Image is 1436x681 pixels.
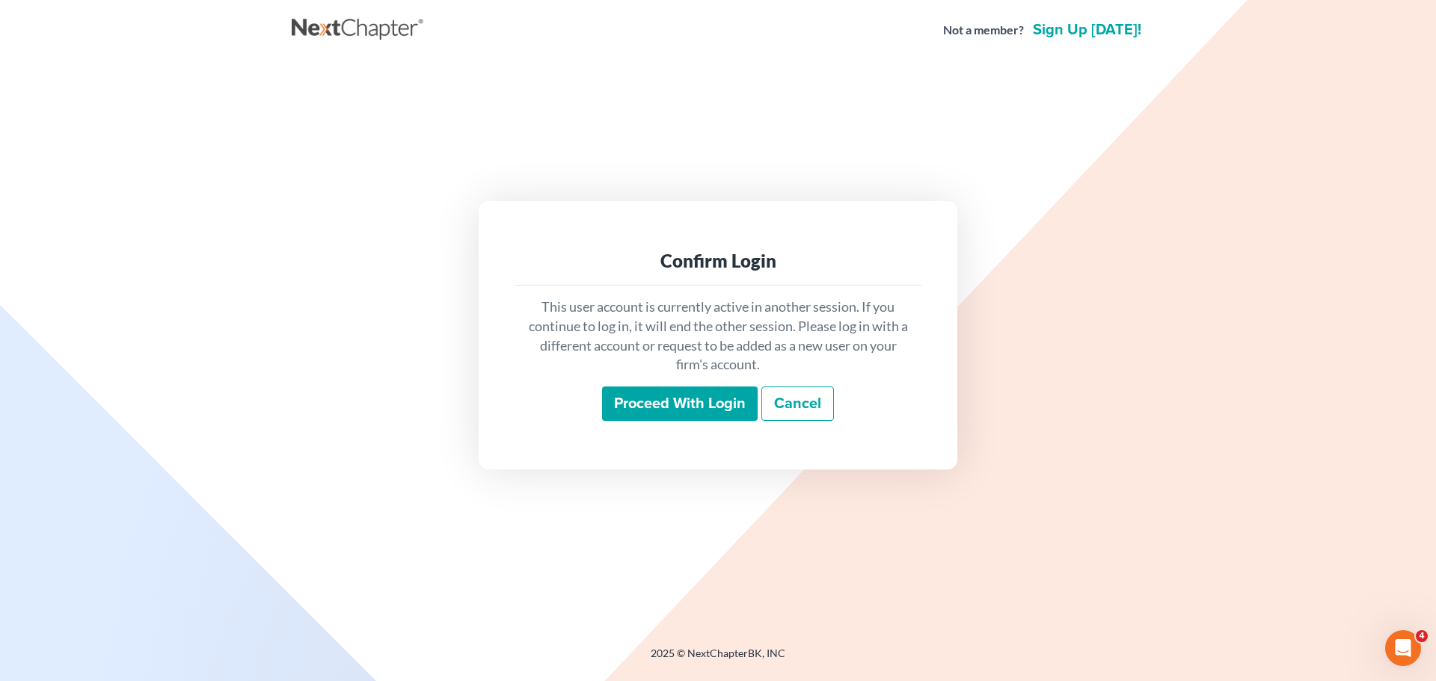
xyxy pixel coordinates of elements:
[1385,630,1421,666] iframe: Intercom live chat
[761,386,834,421] a: Cancel
[292,646,1144,673] div: 2025 © NextChapterBK, INC
[527,298,909,375] p: This user account is currently active in another session. If you continue to log in, it will end ...
[1416,630,1428,642] span: 4
[602,386,758,421] input: Proceed with login
[943,22,1024,39] strong: Not a member?
[1030,22,1144,37] a: Sign up [DATE]!
[527,249,909,273] div: Confirm Login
